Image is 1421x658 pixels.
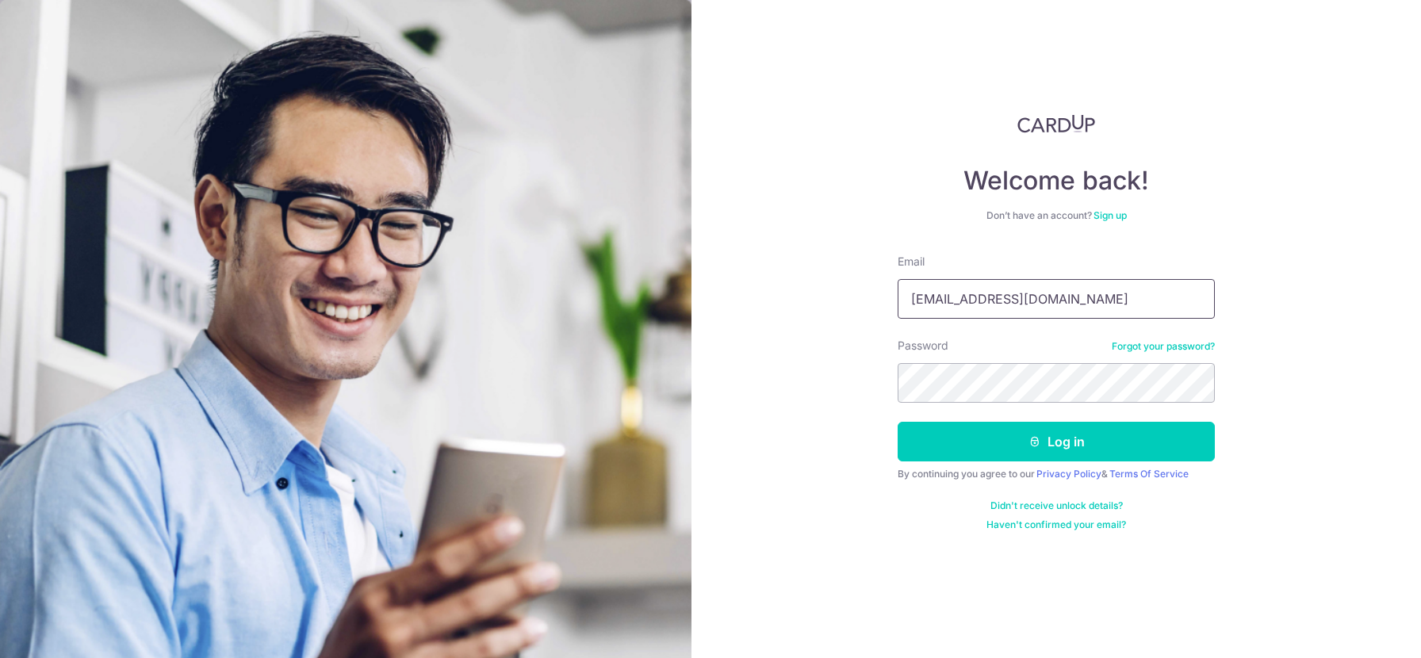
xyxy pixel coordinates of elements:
h4: Welcome back! [898,165,1215,197]
button: Log in [898,422,1215,461]
a: Didn't receive unlock details? [990,499,1123,512]
img: CardUp Logo [1017,114,1095,133]
a: Forgot your password? [1112,340,1215,353]
a: Sign up [1094,209,1127,221]
input: Enter your Email [898,279,1215,319]
div: Don’t have an account? [898,209,1215,222]
a: Haven't confirmed your email? [986,518,1126,531]
div: By continuing you agree to our & [898,468,1215,480]
a: Terms Of Service [1109,468,1189,480]
label: Password [898,338,948,354]
a: Privacy Policy [1036,468,1101,480]
label: Email [898,254,925,270]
